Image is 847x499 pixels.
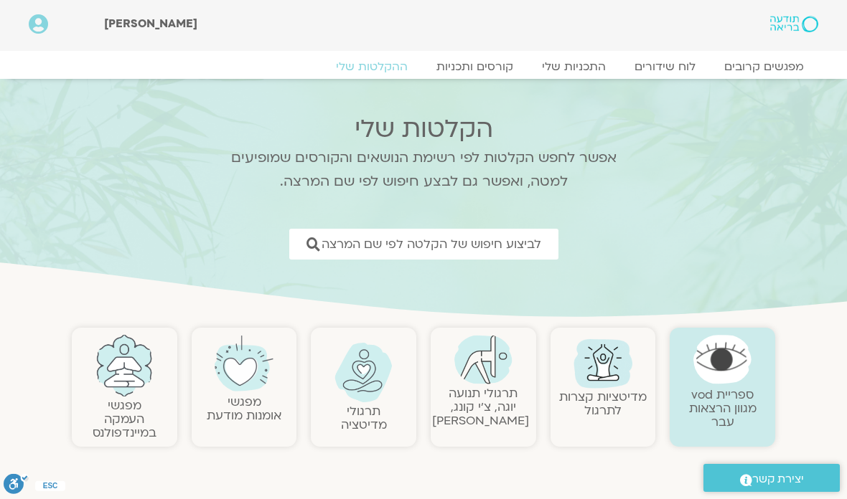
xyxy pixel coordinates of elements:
[322,60,422,74] a: ההקלטות שלי
[710,60,818,74] a: מפגשים קרובים
[422,60,528,74] a: קורסים ותכניות
[212,115,635,143] h2: הקלטות שלי
[104,16,197,32] span: [PERSON_NAME]
[752,470,804,489] span: יצירת קשר
[689,386,757,430] a: ספריית vodמגוון הרצאות עבר
[289,229,558,260] a: לביצוע חיפוש של הקלטה לפי שם המרצה
[207,394,281,424] a: מפגשיאומנות מודעת
[620,60,710,74] a: לוח שידורים
[322,237,541,251] span: לביצוע חיפוש של הקלטה לפי שם המרצה
[93,397,156,441] a: מפגשיהעמקה במיינדפולנס
[341,403,387,433] a: תרגולימדיטציה
[528,60,620,74] a: התכניות שלי
[432,385,529,429] a: תרגולי תנועהיוגה, צ׳י קונג, [PERSON_NAME]
[212,146,635,194] p: אפשר לחפש הקלטות לפי רשימת הנושאים והקורסים שמופיעים למטה, ואפשר גם לבצע חיפוש לפי שם המרצה.
[559,389,647,419] a: מדיטציות קצרות לתרגול
[703,464,840,492] a: יצירת קשר
[29,60,818,74] nav: Menu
